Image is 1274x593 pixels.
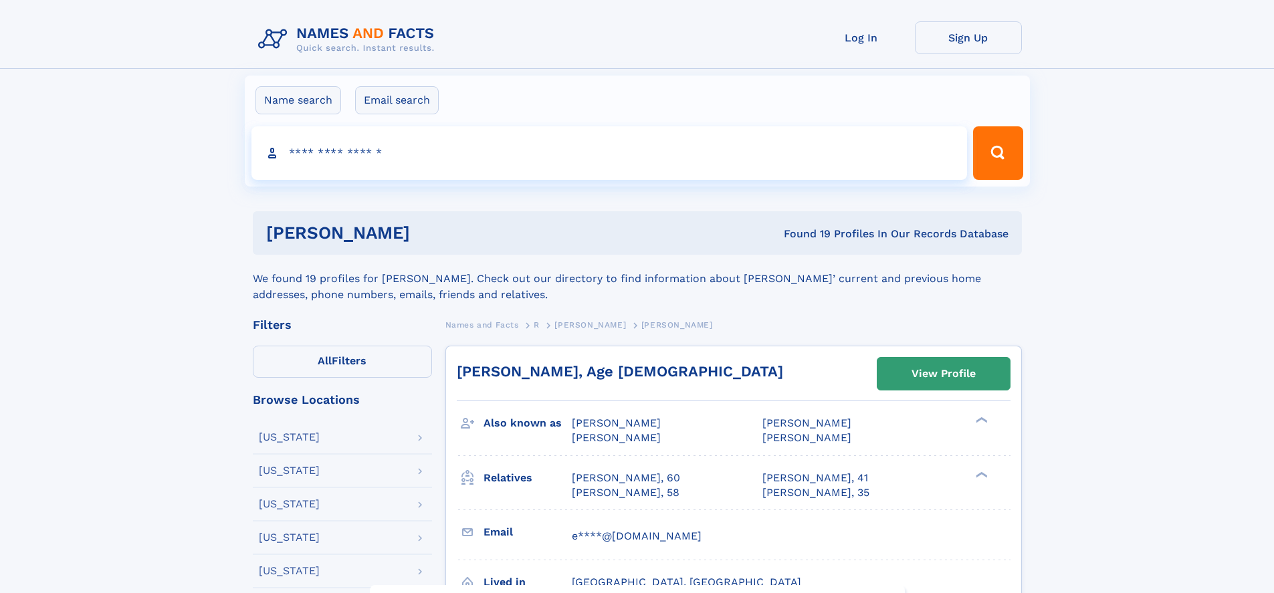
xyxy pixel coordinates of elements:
[253,255,1022,303] div: We found 19 profiles for [PERSON_NAME]. Check out our directory to find information about [PERSON...
[253,21,445,57] img: Logo Names and Facts
[572,417,661,429] span: [PERSON_NAME]
[973,126,1023,180] button: Search Button
[915,21,1022,54] a: Sign Up
[484,412,572,435] h3: Also known as
[762,485,869,500] a: [PERSON_NAME], 35
[554,320,626,330] span: [PERSON_NAME]
[253,346,432,378] label: Filters
[259,532,320,543] div: [US_STATE]
[251,126,968,180] input: search input
[255,86,341,114] label: Name search
[259,432,320,443] div: [US_STATE]
[484,467,572,489] h3: Relatives
[572,485,679,500] a: [PERSON_NAME], 58
[534,320,540,330] span: R
[808,21,915,54] a: Log In
[534,316,540,333] a: R
[259,499,320,509] div: [US_STATE]
[572,431,661,444] span: [PERSON_NAME]
[762,417,851,429] span: [PERSON_NAME]
[572,471,680,485] a: [PERSON_NAME], 60
[253,319,432,331] div: Filters
[259,465,320,476] div: [US_STATE]
[972,416,988,425] div: ❯
[457,363,783,380] a: [PERSON_NAME], Age [DEMOGRAPHIC_DATA]
[253,394,432,406] div: Browse Locations
[597,227,1008,241] div: Found 19 Profiles In Our Records Database
[972,470,988,479] div: ❯
[318,354,332,367] span: All
[912,358,976,389] div: View Profile
[762,431,851,444] span: [PERSON_NAME]
[259,566,320,576] div: [US_STATE]
[554,316,626,333] a: [PERSON_NAME]
[484,521,572,544] h3: Email
[641,320,713,330] span: [PERSON_NAME]
[266,225,597,241] h1: [PERSON_NAME]
[877,358,1010,390] a: View Profile
[762,471,868,485] a: [PERSON_NAME], 41
[355,86,439,114] label: Email search
[445,316,519,333] a: Names and Facts
[572,576,801,588] span: [GEOGRAPHIC_DATA], [GEOGRAPHIC_DATA]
